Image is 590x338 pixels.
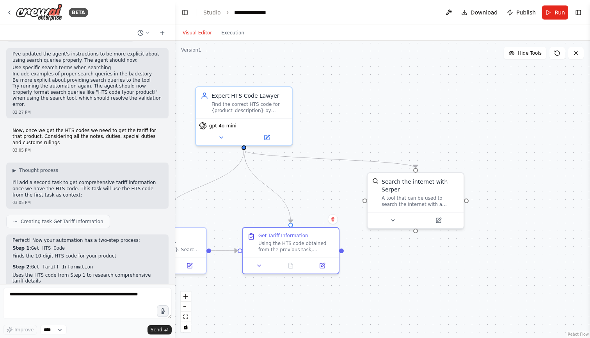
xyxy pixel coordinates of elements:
span: gpt-4o-mini [209,123,236,129]
div: SerperDevToolSearch the internet with SerperA tool that can be used to search the internet with a... [367,172,464,229]
span: Download [471,9,498,16]
div: Version 1 [181,47,201,53]
a: Studio [203,9,221,16]
span: Run [554,9,565,16]
button: Run [542,5,568,20]
button: No output available [274,261,307,270]
p: : [12,264,162,271]
g: Edge from e010acbb-be6d-4801-85ad-691df74c2660 to 6fb8bd16-f4f7-4597-b1d7-97ef9719871d [240,150,419,168]
img: SerperDevTool [372,178,379,184]
nav: breadcrumb [203,9,274,16]
g: Edge from e010acbb-be6d-4801-85ad-691df74c2660 to 4e5a3792-e58a-43a0-bb36-8b0eae4b9cac [154,150,248,223]
button: Show right sidebar [573,7,584,18]
div: 03:05 PM [12,200,162,206]
strong: Step 2 [12,264,30,270]
button: Publish [504,5,539,20]
div: Get Tariff Information [258,232,308,239]
span: Send [151,327,162,333]
div: Get Tariff InformationUsing the HTS code obtained from the previous task, research comprehensive ... [242,227,339,274]
button: Send [147,325,172,334]
div: Search the internet with Serper [382,178,459,193]
p: : [12,245,162,252]
div: Expert HTS Code Lawyer [211,92,287,100]
button: Hide Tools [504,47,546,59]
span: Thought process [19,167,58,173]
div: Expert HTS Code LawyerFind the correct HTS code for {product_description} by searching customs da... [195,86,293,146]
g: Edge from e010acbb-be6d-4801-85ad-691df74c2660 to 3a2744f6-b39a-418f-a410-f71b17229395 [240,150,295,223]
span: Improve [14,327,34,333]
li: Be more explicit about providing search queries to the tool [12,77,162,84]
button: zoom out [181,302,191,312]
button: Open in side panel [309,261,336,270]
p: I've updated the agent's instructions to be more explicit about using search queries properly. Th... [12,51,162,63]
button: Download [458,5,501,20]
a: React Flow attribution [568,332,589,336]
button: Open in side panel [416,216,460,225]
div: Find the correct HTS code for {product_description} by searching customs databases and official H... [211,101,287,114]
li: Uses the HTS code from Step 1 to research comprehensive tariff details [12,272,162,284]
code: Get HTS Code [31,246,65,251]
button: fit view [181,312,191,322]
div: A tool that can be used to search the internet with a search_query. Supports different search typ... [382,195,459,207]
img: Logo [16,4,62,21]
button: zoom in [181,292,191,302]
span: Hide Tools [518,50,542,56]
span: Publish [516,9,536,16]
button: Improve [3,325,37,335]
button: Switch to previous chat [134,28,153,38]
code: Get Tariff Information [31,265,93,270]
p: Now, once we get the HTS codes we need to get the tariff for that product. Considering all the no... [12,128,162,146]
button: Open in side panel [176,261,203,270]
div: React Flow controls [181,292,191,332]
button: Hide left sidebar [179,7,190,18]
div: BETA [69,8,88,17]
button: Execution [217,28,249,38]
button: Visual Editor [178,28,217,38]
g: Edge from 4e5a3792-e58a-43a0-bb36-8b0eae4b9cac to 3a2744f6-b39a-418f-a410-f71b17229395 [211,247,238,255]
button: Delete node [328,214,338,224]
button: ▶Thought process [12,167,58,173]
p: Perfect! Now your automation has a two-step process: [12,238,162,244]
div: 02:27 PM [12,109,162,115]
div: Find the HTS code for {product_description}. Search online customs databases and resources to ide... [109,227,207,274]
li: Finds the 10-digit HTS code for your product [12,253,162,259]
p: I'll add a second task to get comprehensive tariff information once we have the HTS code. This ta... [12,180,162,198]
div: 03:05 PM [12,147,162,153]
span: Creating task Get Tariff Information [21,218,103,225]
button: toggle interactivity [181,322,191,332]
p: Try running the automation again. The agent should now properly format search queries like "HTS c... [12,83,162,107]
span: ▶ [12,167,16,173]
button: Start a new chat [156,28,169,38]
li: Use specific search terms when searching [12,65,162,71]
strong: Step 1 [12,245,30,251]
div: Using the HTS code obtained from the previous task, research comprehensive tariff information inc... [258,240,334,253]
button: Open in side panel [245,133,289,142]
li: Include examples of proper search queries in the backstory [12,71,162,77]
button: Click to speak your automation idea [157,305,169,317]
